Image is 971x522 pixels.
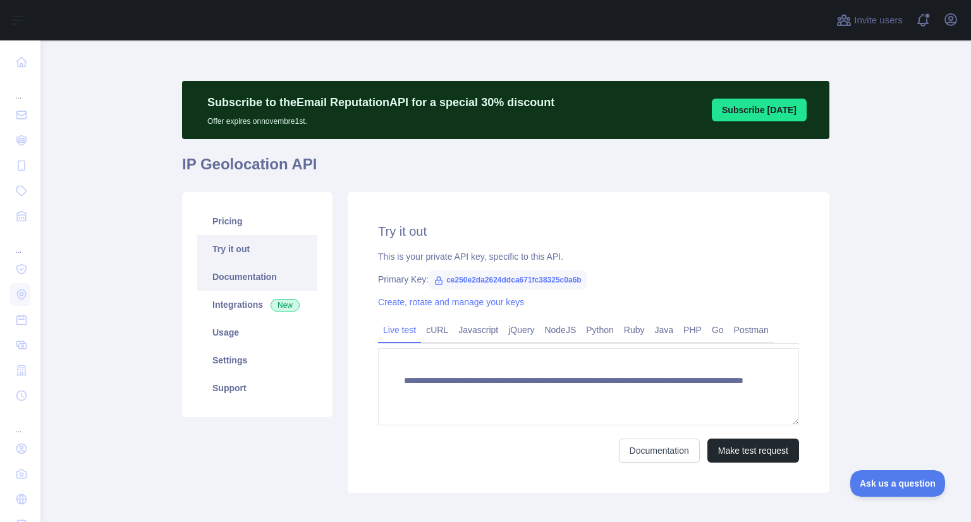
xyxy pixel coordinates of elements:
[378,320,421,340] a: Live test
[707,439,799,463] button: Make test request
[850,470,946,497] iframe: Toggle Customer Support
[619,320,650,340] a: Ruby
[271,299,300,312] span: New
[10,230,30,255] div: ...
[197,291,317,319] a: Integrations New
[207,111,554,126] p: Offer expires on novembre 1st.
[539,320,581,340] a: NodeJS
[197,319,317,346] a: Usage
[854,13,903,28] span: Invite users
[503,320,539,340] a: jQuery
[197,374,317,402] a: Support
[10,76,30,101] div: ...
[10,410,30,435] div: ...
[729,320,774,340] a: Postman
[834,10,905,30] button: Invite users
[207,94,554,111] p: Subscribe to the Email Reputation API for a special 30 % discount
[453,320,503,340] a: Javascript
[197,235,317,263] a: Try it out
[378,273,799,286] div: Primary Key:
[378,222,799,240] h2: Try it out
[378,250,799,263] div: This is your private API key, specific to this API.
[378,297,524,307] a: Create, rotate and manage your keys
[429,270,587,289] span: ce250e2da2624ddca671fc38325c0a6b
[421,320,453,340] a: cURL
[197,263,317,291] a: Documentation
[619,439,700,463] a: Documentation
[182,154,829,185] h1: IP Geolocation API
[707,320,729,340] a: Go
[712,99,807,121] button: Subscribe [DATE]
[581,320,619,340] a: Python
[678,320,707,340] a: PHP
[197,346,317,374] a: Settings
[197,207,317,235] a: Pricing
[650,320,679,340] a: Java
